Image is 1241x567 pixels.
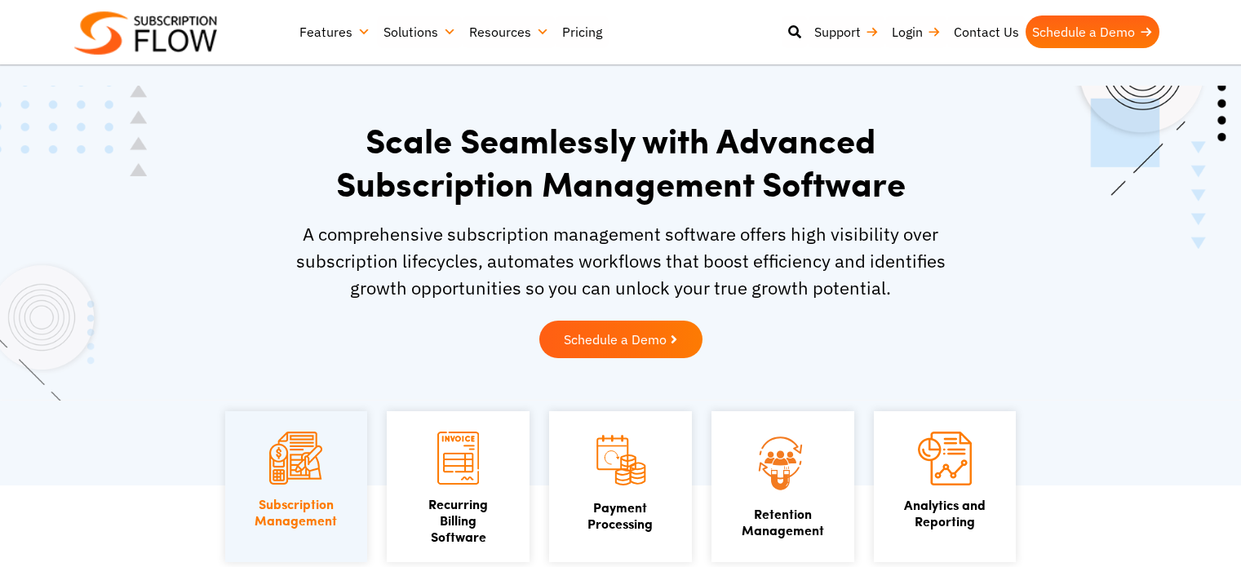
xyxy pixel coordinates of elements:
img: Recurring Billing Software icon [437,432,479,485]
span: Schedule a Demo [564,333,667,346]
a: Solutions [377,16,463,48]
a: Features [293,16,377,48]
img: Retention Management icon [736,432,830,494]
a: Schedule a Demo [1026,16,1159,48]
a: Login [885,16,947,48]
p: A comprehensive subscription management software offers high visibility over subscription lifecyc... [282,220,960,301]
img: Analytics and Reporting icon [918,432,972,485]
h1: Scale Seamlessly with Advanced Subscription Management Software [282,118,960,204]
a: Support [808,16,885,48]
a: Pricing [556,16,609,48]
a: Retention Management [742,504,824,539]
img: Payment Processing icon [594,432,647,488]
a: Schedule a Demo [539,321,702,358]
a: PaymentProcessing [587,498,653,533]
a: Contact Us [947,16,1026,48]
a: Resources [463,16,556,48]
a: SubscriptionManagement [255,494,337,529]
a: Recurring Billing Software [428,494,488,546]
a: Analytics andReporting [904,495,986,530]
img: Subscriptionflow [74,11,217,55]
img: Subscription Management icon [269,432,322,485]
